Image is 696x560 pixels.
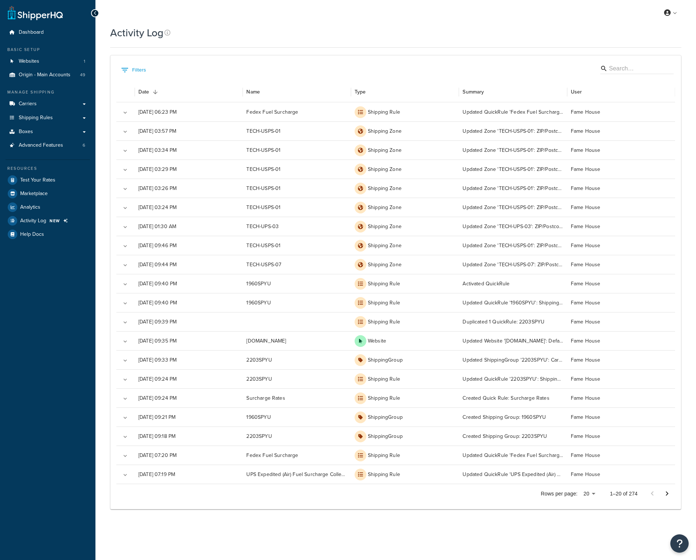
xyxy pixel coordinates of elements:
button: Expand [120,298,130,308]
a: Help Docs [6,228,90,241]
div: Fame House [567,350,675,369]
div: [DATE] 09:18 PM [135,427,243,446]
div: Fame House [567,312,675,331]
div: Manage Shipping [6,89,90,95]
div: [DATE] 07:19 PM [135,465,243,484]
p: Shipping Zone [368,223,402,230]
div: [DATE] 09:35 PM [135,331,243,350]
div: TECH-UPS-03 [243,217,351,236]
p: ShippingGroup [368,414,403,421]
a: Carriers [6,97,90,111]
button: Expand [120,279,130,289]
span: Websites [19,58,39,65]
div: 1960SPYU [243,407,351,427]
div: [DATE] 01:30 AM [135,217,243,236]
span: Carriers [19,101,37,107]
h1: Activity Log [110,26,163,40]
div: [DATE] 09:33 PM [135,350,243,369]
span: Analytics [20,204,40,211]
div: [DATE] 09:39 PM [135,312,243,331]
li: Origins [6,68,90,82]
div: TECH-USPS-07 [243,255,351,274]
div: Updated QuickRule 'Fedex Fuel Surcharge': By a Percentage [459,102,567,121]
p: Shipping Rule [368,109,400,116]
div: UPS Expedited (Air) Fuel Surcharge Collection [243,465,351,484]
p: Shipping Rule [368,280,400,288]
li: Websites [6,55,90,68]
div: [DATE] 09:44 PM [135,255,243,274]
div: TECH-USPS-01 [243,198,351,217]
div: Updated Website 'paige-sandbox.myshopify.com': Default origins [459,331,567,350]
span: Advanced Features [19,142,63,149]
button: Expand [120,241,130,251]
p: Website [368,337,386,345]
a: Marketplace [6,187,90,200]
div: [DATE] 09:24 PM [135,388,243,407]
div: Activated QuickRule [459,274,567,293]
p: Shipping Zone [368,185,402,192]
div: Updated QuickRule '1960SPYU': Shipping Rule Name, Internal Description (optional), By a Flat Rate... [459,293,567,312]
div: Fame House [567,388,675,407]
div: Fame House [567,255,675,274]
div: Date [138,88,149,96]
button: Expand [120,432,130,442]
div: 20 [580,488,598,499]
p: Shipping Rule [368,395,400,402]
p: 1–20 of 274 [610,490,638,497]
a: Advanced Features 6 [6,139,90,152]
a: Activity Log NEW [6,214,90,227]
div: 1960SPYU [243,274,351,293]
button: Expand [120,184,130,194]
button: Expand [120,222,130,232]
button: Expand [120,470,130,480]
p: Shipping Rule [368,376,400,383]
div: Updated ShippingGroup '2203SPYU': Carriers methods codes [459,350,567,369]
button: Expand [120,317,130,327]
div: Name [246,88,260,96]
span: Test Your Rates [20,177,55,183]
div: [DATE] 09:46 PM [135,236,243,255]
div: Updated Zone 'TECH-USPS-01': ZIP/Postcodes [459,140,567,160]
p: Shipping Zone [368,166,402,173]
div: [DATE] 03:24 PM [135,198,243,217]
div: Summary [463,88,484,96]
button: Show filters [119,64,148,76]
p: Shipping Rule [368,452,400,459]
div: Fame House [567,407,675,427]
div: 1960SPYU [243,293,351,312]
button: Expand [120,165,130,175]
span: Dashboard [19,29,44,36]
a: Shipping Rules [6,111,90,125]
a: Test Your Rates [6,173,90,187]
p: Shipping Zone [368,147,402,154]
div: Duplicated 1 QuickRule: 2203SPYU [459,312,567,331]
div: [DATE] 03:26 PM [135,179,243,198]
li: Activity Log [6,214,90,227]
span: Activity Log [20,218,46,224]
div: TECH-USPS-01 [243,179,351,198]
div: Fame House [567,331,675,350]
div: [DATE] 09:40 PM [135,293,243,312]
div: Updated Zone 'TECH-USPS-01': ZIP/Postcodes [459,160,567,179]
div: Fedex Fuel Surcharge [243,102,351,121]
input: Search… [609,65,663,73]
a: Dashboard [6,26,90,39]
button: Expand [120,203,130,213]
button: Open Resource Center [670,534,689,553]
div: Fame House [567,140,675,160]
span: Help Docs [20,231,44,238]
button: Sort [150,87,160,97]
div: paige-sandbox.myshopify.com [243,331,351,350]
button: Expand [120,107,130,118]
span: Origin - Main Accounts [19,72,70,78]
div: Fame House [567,121,675,140]
a: Origin - Main Accounts 49 [6,68,90,82]
div: Fame House [567,102,675,121]
div: Fame House [567,465,675,484]
p: ShippingGroup [368,433,403,440]
div: TECH-USPS-01 [243,121,351,140]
